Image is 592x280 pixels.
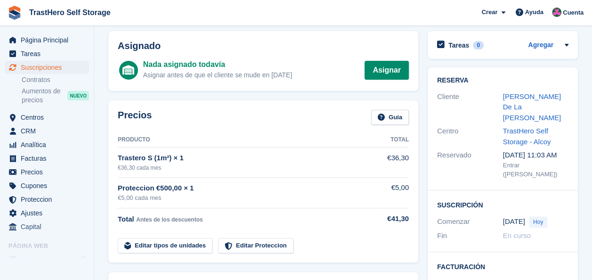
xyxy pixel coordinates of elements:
a: menu [5,61,89,74]
a: Asignar [365,61,409,80]
a: menu [5,138,89,151]
span: Aumentos de precios [22,87,67,105]
div: Nada asignado todavía [143,59,292,70]
a: menu [5,33,89,47]
div: Reservado [437,150,503,179]
a: menu [5,124,89,138]
div: Cliente [437,91,503,124]
a: menu [5,220,89,233]
span: Tareas [21,47,77,60]
div: Comenzar [437,216,503,228]
a: Aumentos de precios NUEVO [22,86,89,105]
div: Entrar ([PERSON_NAME]) [503,161,569,179]
span: Precios [21,165,77,179]
a: [PERSON_NAME] De La [PERSON_NAME] [503,92,561,122]
span: Ajustes [21,206,77,220]
a: menu [5,165,89,179]
span: Hoy [529,216,547,228]
div: Centro [437,126,503,147]
img: stora-icon-8386f47178a22dfd0bd8f6a31ec36ba5ce8667c1dd55bd0f319d3a0aa187defe.svg [8,6,22,20]
img: Marua Grioui [552,8,561,17]
a: TrastHero Self Storage [25,5,114,20]
div: €5,00 cada mes [118,193,377,203]
span: Cuenta [563,8,584,17]
div: 0 [473,41,484,49]
h2: Asignado [118,41,409,51]
h2: Facturación [437,262,568,271]
a: menu [5,47,89,60]
span: Cupones [21,179,77,192]
a: Guía [371,110,409,125]
div: NUEVO [67,91,89,100]
span: Antes de los descuentos [136,216,203,223]
h2: Reserva [437,77,568,84]
h2: Precios [118,110,152,125]
a: Vista previa de la tienda [78,254,89,265]
a: menu [5,152,89,165]
span: Centros [21,111,77,124]
th: Total [377,132,409,148]
span: Página Principal [21,33,77,47]
a: TrastHero Self Storage - Alcoy [503,127,551,146]
td: €36,30 [377,148,409,177]
span: En curso [503,231,531,239]
div: Fin [437,231,503,241]
a: menu [5,111,89,124]
a: menu [5,193,89,206]
div: Asignar antes de que el cliente se mude en [DATE] [143,70,292,80]
div: [DATE] 11:03 AM [503,150,569,161]
span: Crear [481,8,497,17]
a: Agregar [528,40,553,51]
div: €41,30 [377,214,409,224]
span: Total [118,215,134,223]
span: Suscripciones [21,61,77,74]
a: menú [5,253,89,266]
h2: Suscripción [437,200,568,209]
span: Analítica [21,138,77,151]
h2: Tareas [448,41,469,49]
div: Trastero S (1m²) × 1 [118,153,377,164]
span: Ayuda [525,8,543,17]
td: €5,00 [377,177,409,208]
div: Proteccion €500,00 × 1 [118,183,377,194]
th: Producto [118,132,377,148]
span: Proteccion [21,193,77,206]
a: menu [5,179,89,192]
a: Contratos [22,75,89,84]
a: Editar Proteccion [218,238,293,254]
span: Facturas [21,152,77,165]
a: menu [5,206,89,220]
span: CRM [21,124,77,138]
span: Capital [21,220,77,233]
a: Editar tipos de unidades [118,238,212,254]
span: Página web [8,241,94,251]
time: 2025-09-24 23:00:00 UTC [503,216,525,227]
span: página web [21,253,77,266]
div: €36,30 cada mes [118,164,377,172]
